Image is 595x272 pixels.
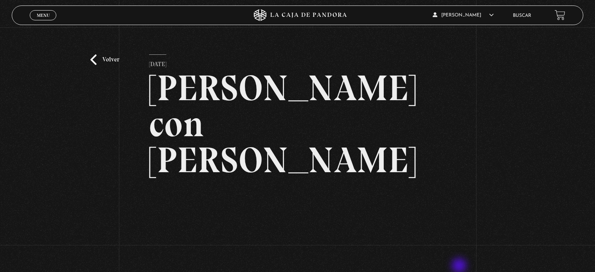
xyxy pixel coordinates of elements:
p: [DATE] [149,54,166,70]
span: Cerrar [34,20,52,25]
a: View your shopping cart [555,10,565,20]
span: [PERSON_NAME] [433,13,494,18]
span: Menu [37,13,50,18]
a: Buscar [513,13,531,18]
a: Volver [90,54,119,65]
h2: [PERSON_NAME] con [PERSON_NAME] [149,70,446,178]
